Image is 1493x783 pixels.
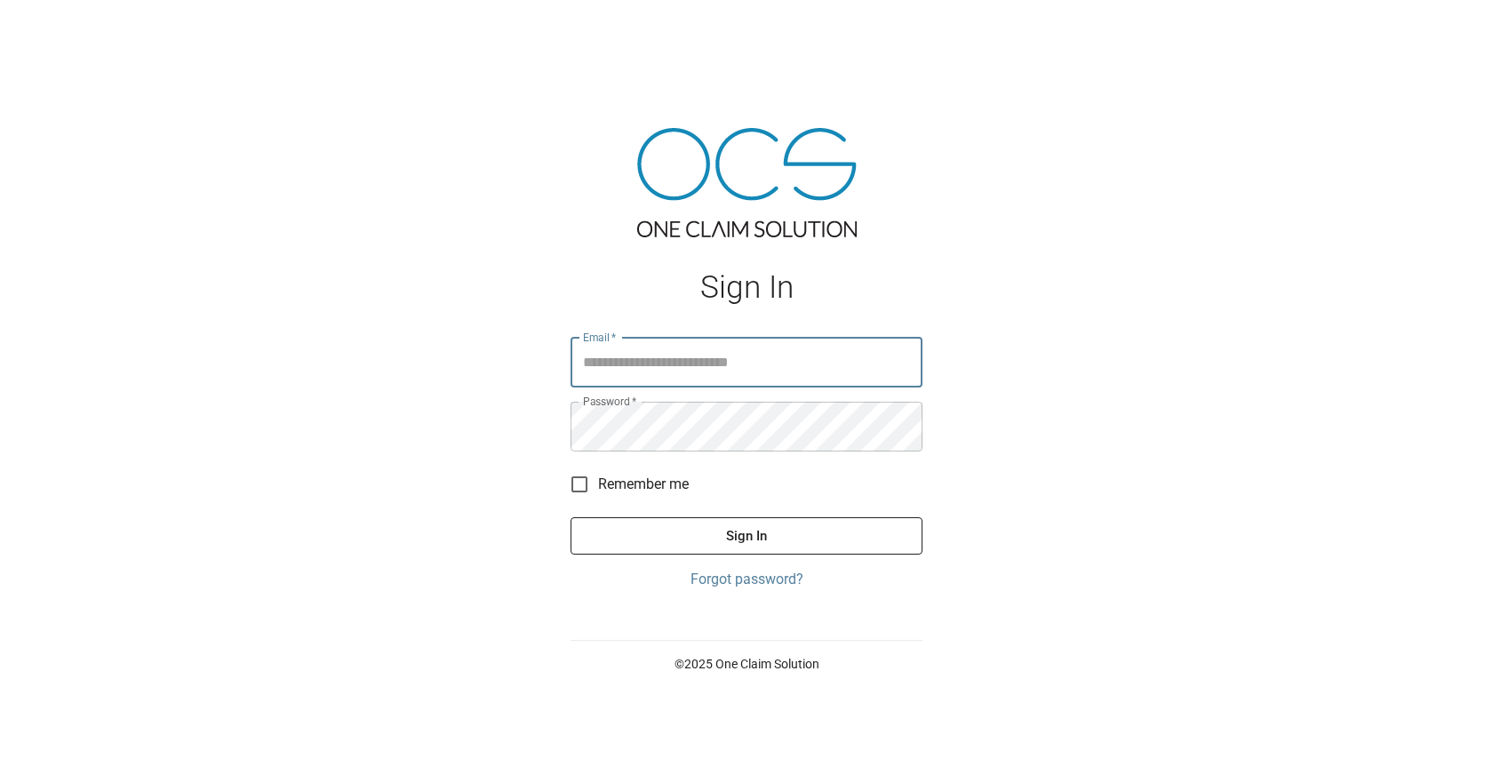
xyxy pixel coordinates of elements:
label: Email [583,330,617,345]
label: Password [583,394,636,409]
span: Remember me [598,474,689,495]
p: © 2025 One Claim Solution [571,655,922,673]
img: ocs-logo-white-transparent.png [21,11,92,46]
button: Sign In [571,517,922,555]
h1: Sign In [571,269,922,306]
a: Forgot password? [571,569,922,590]
img: ocs-logo-tra.png [637,128,857,237]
